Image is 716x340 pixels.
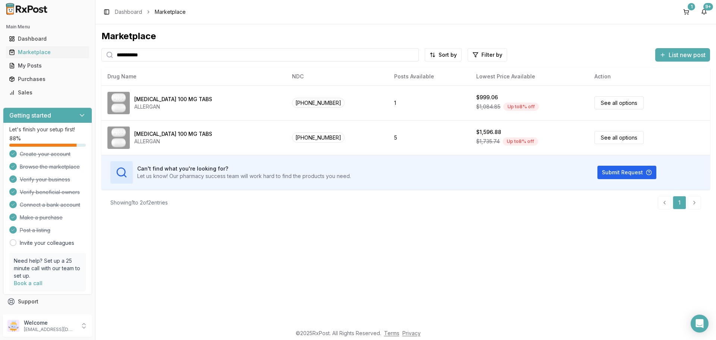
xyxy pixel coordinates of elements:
[6,72,89,86] a: Purchases
[673,196,686,209] a: 1
[9,75,86,83] div: Purchases
[9,135,21,142] span: 88 %
[134,96,212,103] div: [MEDICAL_DATA] 100 MG TABS
[594,96,644,109] a: See all options
[388,85,470,120] td: 1
[155,8,186,16] span: Marketplace
[6,32,89,46] a: Dashboard
[468,48,507,62] button: Filter by
[134,130,212,138] div: [MEDICAL_DATA] 100 MG TABS
[20,176,70,183] span: Verify your business
[597,166,656,179] button: Submit Request
[476,138,500,145] span: $1,735.74
[425,48,462,62] button: Sort by
[503,137,538,146] div: Up to 8 % off
[101,30,710,42] div: Marketplace
[110,199,168,206] div: Showing 1 to 2 of 2 entries
[3,60,92,72] button: My Posts
[292,98,345,108] span: [PHONE_NUMBER]
[3,3,51,15] img: RxPost Logo
[470,68,588,85] th: Lowest Price Available
[9,126,86,133] p: Let's finish your setup first!
[388,68,470,85] th: Posts Available
[286,68,388,85] th: NDC
[3,295,92,308] button: Support
[20,188,80,196] span: Verify beneficial owners
[101,68,286,85] th: Drug Name
[3,87,92,99] button: Sales
[9,62,86,69] div: My Posts
[439,51,457,59] span: Sort by
[137,172,351,180] p: Let us know! Our pharmacy success team will work hard to find the products you need.
[388,120,470,155] td: 5
[658,196,701,209] nav: pagination
[20,163,80,171] span: Browse the marketplace
[402,330,421,336] a: Privacy
[3,33,92,45] button: Dashboard
[588,68,710,85] th: Action
[6,24,89,30] h2: Main Menu
[20,201,80,209] span: Connect a bank account
[655,52,710,59] a: List new post
[594,131,644,144] a: See all options
[18,311,43,319] span: Feedback
[24,319,76,327] p: Welcome
[115,8,142,16] a: Dashboard
[14,280,43,286] a: Book a call
[3,46,92,58] button: Marketplace
[384,330,399,336] a: Terms
[6,46,89,59] a: Marketplace
[703,3,713,10] div: 9+
[6,59,89,72] a: My Posts
[476,128,501,136] div: $1,596.88
[20,227,50,234] span: Post a listing
[107,127,130,149] img: Ubrelvy 100 MG TABS
[655,48,710,62] button: List new post
[9,111,51,120] h3: Getting started
[24,327,76,333] p: [EMAIL_ADDRESS][DOMAIN_NAME]
[9,35,86,43] div: Dashboard
[9,89,86,96] div: Sales
[669,50,706,59] span: List new post
[292,132,345,143] span: [PHONE_NUMBER]
[698,6,710,18] button: 9+
[691,315,709,333] div: Open Intercom Messenger
[481,51,502,59] span: Filter by
[476,94,498,101] div: $999.06
[134,138,212,145] div: ALLERGAN
[107,92,130,114] img: Ubrelvy 100 MG TABS
[20,150,70,158] span: Create your account
[137,165,351,172] h3: Can't find what you're looking for?
[115,8,186,16] nav: breadcrumb
[503,103,539,111] div: Up to 8 % off
[3,73,92,85] button: Purchases
[20,239,74,247] a: Invite your colleagues
[3,308,92,322] button: Feedback
[9,49,86,56] div: Marketplace
[680,6,692,18] button: 1
[6,86,89,99] a: Sales
[476,103,500,110] span: $1,084.85
[20,214,63,221] span: Make a purchase
[7,320,19,332] img: User avatar
[688,3,695,10] div: 1
[134,103,212,110] div: ALLERGAN
[14,257,81,280] p: Need help? Set up a 25 minute call with our team to set up.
